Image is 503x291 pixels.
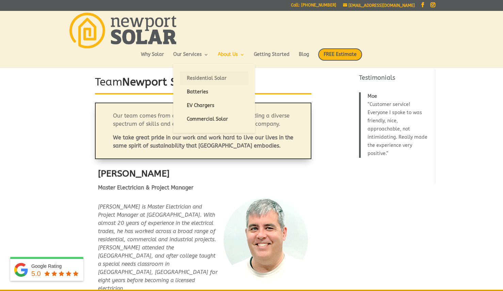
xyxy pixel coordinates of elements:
[180,72,248,85] a: Residential Solar
[359,92,431,158] blockquote: Customer service! Everyone I spoke to was friendly, nice, approachable, not intimidating. Really ...
[95,75,311,93] h1: Team
[318,48,362,67] a: FREE Estimate
[31,270,41,277] span: 5.0
[299,52,309,64] a: Blog
[98,168,169,179] strong: [PERSON_NAME]
[180,99,248,112] a: EV Chargers
[180,112,248,126] a: Commercial Solar
[180,85,248,99] a: Batteries
[122,76,198,88] strong: Newport Solar
[318,48,362,61] span: FREE Estimate
[254,52,290,64] a: Getting Started
[31,263,80,270] div: Google Rating
[98,184,193,191] strong: Master Electrician & Project Manager
[173,52,209,64] a: Our Services
[291,3,336,10] a: Call: [PHONE_NUMBER]
[141,52,164,64] a: Why Solar
[113,134,293,149] strong: We take great pride in our work and work hard to live our lives in the same spirit of sustainabil...
[113,112,293,134] p: Our team comes from a variety of backgrounds, providing a diverse spectrum of skills and experien...
[223,197,308,282] img: Mark Cordeiro - Newport Solar
[359,74,431,86] h4: Testimonials
[368,93,377,99] span: Moe
[218,52,245,64] a: About Us
[343,3,415,8] a: [EMAIL_ADDRESS][DOMAIN_NAME]
[69,13,176,48] img: Newport Solar | Solar Energy Optimized.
